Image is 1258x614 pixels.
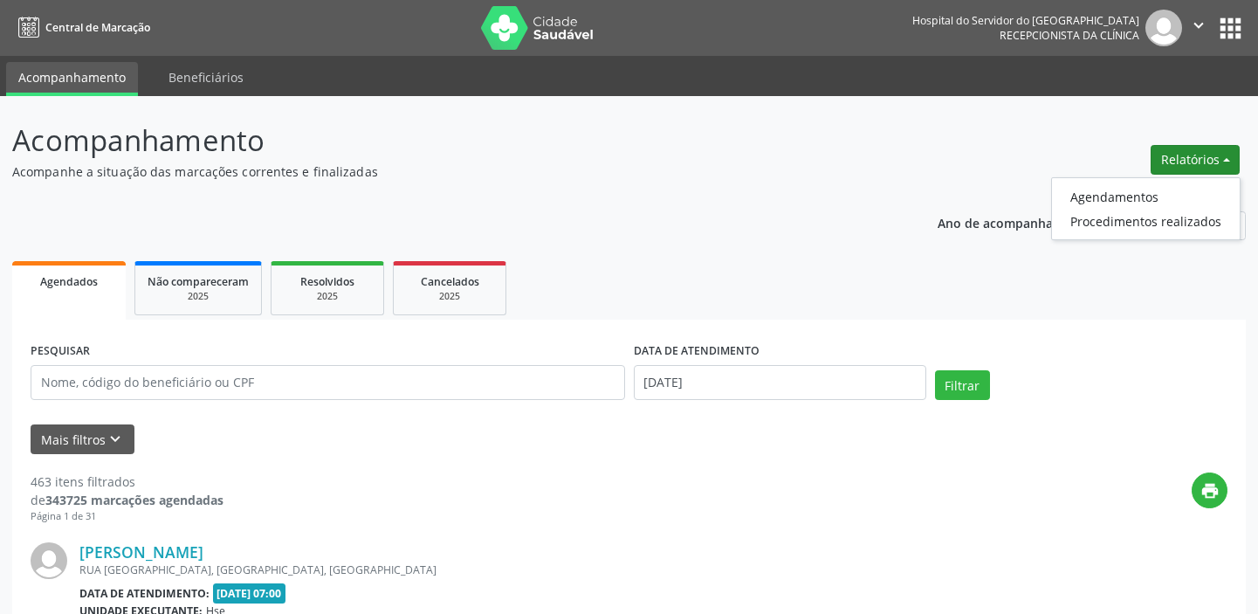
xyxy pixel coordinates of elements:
div: de [31,491,223,509]
i: print [1200,481,1220,500]
a: Agendamentos [1052,184,1240,209]
p: Acompanhe a situação das marcações correntes e finalizadas [12,162,876,181]
span: Cancelados [421,274,479,289]
div: Hospital do Servidor do [GEOGRAPHIC_DATA] [912,13,1139,28]
label: DATA DE ATENDIMENTO [634,338,760,365]
ul: Relatórios [1051,177,1241,240]
span: Recepcionista da clínica [1000,28,1139,43]
div: RUA [GEOGRAPHIC_DATA], [GEOGRAPHIC_DATA], [GEOGRAPHIC_DATA] [79,562,966,577]
a: Procedimentos realizados [1052,209,1240,233]
span: Resolvidos [300,274,354,289]
img: img [1145,10,1182,46]
img: img [31,542,67,579]
i: keyboard_arrow_down [106,430,125,449]
div: 463 itens filtrados [31,473,223,491]
p: Ano de acompanhamento [938,211,1092,233]
div: 2025 [148,290,249,303]
span: [DATE] 07:00 [213,583,286,604]
b: Data de atendimento: [79,586,210,601]
button: apps [1215,13,1246,44]
i:  [1189,16,1208,35]
a: Beneficiários [156,62,256,93]
a: Acompanhamento [6,62,138,96]
a: [PERSON_NAME] [79,542,203,562]
div: Página 1 de 31 [31,509,223,524]
div: 2025 [284,290,371,303]
div: 2025 [406,290,493,303]
span: Não compareceram [148,274,249,289]
span: Central de Marcação [45,20,150,35]
span: Agendados [40,274,98,289]
label: PESQUISAR [31,338,90,365]
strong: 343725 marcações agendadas [45,492,223,508]
button: Relatórios [1151,145,1240,175]
button: Filtrar [935,370,990,400]
button:  [1182,10,1215,46]
button: print [1192,473,1227,508]
p: Acompanhamento [12,119,876,162]
button: Mais filtroskeyboard_arrow_down [31,424,134,455]
input: Nome, código do beneficiário ou CPF [31,365,625,400]
input: Selecione um intervalo [634,365,926,400]
a: Central de Marcação [12,13,150,42]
